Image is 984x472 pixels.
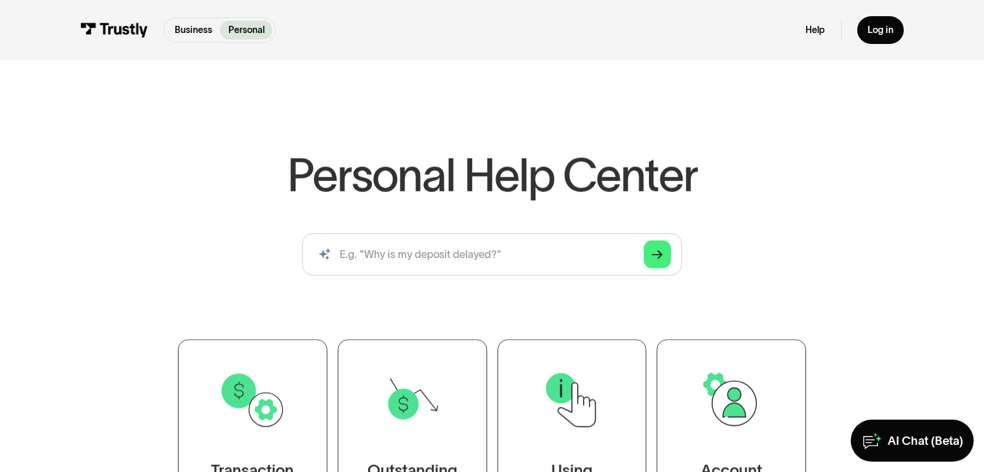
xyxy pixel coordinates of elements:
form: Search [302,233,681,275]
p: Personal [228,23,265,37]
a: Personal [220,21,272,39]
input: search [302,233,681,275]
a: AI Chat (Beta) [851,420,974,462]
a: Business [167,21,220,39]
a: Help [805,24,825,36]
p: Business [175,23,212,37]
h1: Personal Help Center [287,152,697,198]
div: AI Chat (Beta) [888,433,963,449]
img: Trustly Logo [80,23,148,37]
a: Log in [857,16,904,44]
div: Log in [868,24,893,36]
